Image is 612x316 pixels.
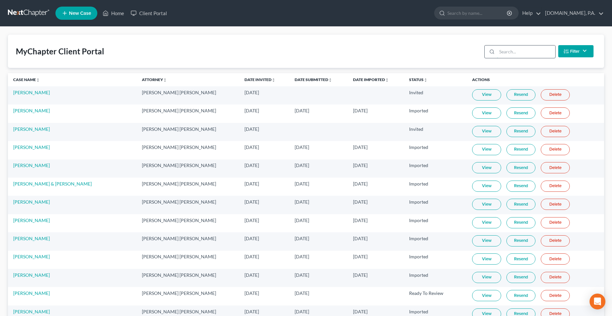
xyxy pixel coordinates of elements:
[447,7,508,19] input: Search by name...
[295,254,309,259] span: [DATE]
[137,196,239,214] td: [PERSON_NAME] [PERSON_NAME]
[13,309,50,314] a: [PERSON_NAME]
[404,104,467,123] td: Imported
[353,77,389,82] a: Date Importedunfold_more
[13,108,50,113] a: [PERSON_NAME]
[472,272,501,283] a: View
[353,309,368,314] span: [DATE]
[506,181,535,192] a: Resend
[13,236,50,241] a: [PERSON_NAME]
[137,214,239,232] td: [PERSON_NAME] [PERSON_NAME]
[472,162,501,173] a: View
[137,269,239,287] td: [PERSON_NAME] [PERSON_NAME]
[295,236,309,241] span: [DATE]
[404,141,467,159] td: Imported
[404,123,467,141] td: Invited
[541,199,570,210] a: Delete
[137,159,239,178] td: [PERSON_NAME] [PERSON_NAME]
[404,251,467,269] td: Imported
[404,214,467,232] td: Imported
[472,126,501,137] a: View
[13,254,50,259] a: [PERSON_NAME]
[142,77,167,82] a: Attorneyunfold_more
[137,86,239,104] td: [PERSON_NAME] [PERSON_NAME]
[13,272,50,278] a: [PERSON_NAME]
[558,45,594,57] button: Filter
[404,232,467,250] td: Imported
[506,162,535,173] a: Resend
[506,144,535,155] a: Resend
[244,290,259,296] span: [DATE]
[506,199,535,210] a: Resend
[244,77,275,82] a: Date Invitedunfold_more
[404,269,467,287] td: Imported
[353,236,368,241] span: [DATE]
[13,77,40,82] a: Case Nameunfold_more
[295,144,309,150] span: [DATE]
[541,272,570,283] a: Delete
[137,251,239,269] td: [PERSON_NAME] [PERSON_NAME]
[295,181,309,187] span: [DATE]
[137,123,239,141] td: [PERSON_NAME] [PERSON_NAME]
[13,290,50,296] a: [PERSON_NAME]
[16,46,104,57] div: MyChapter Client Portal
[13,181,92,187] a: [PERSON_NAME] & [PERSON_NAME]
[472,199,501,210] a: View
[36,78,40,82] i: unfold_more
[385,78,389,82] i: unfold_more
[163,78,167,82] i: unfold_more
[472,290,501,301] a: View
[137,178,239,196] td: [PERSON_NAME] [PERSON_NAME]
[295,77,332,82] a: Date Submittedunfold_more
[541,235,570,246] a: Delete
[295,290,309,296] span: [DATE]
[404,159,467,178] td: Imported
[353,199,368,205] span: [DATE]
[244,309,259,314] span: [DATE]
[404,86,467,104] td: Invited
[99,7,127,19] a: Home
[472,217,501,228] a: View
[244,90,259,95] span: [DATE]
[13,144,50,150] a: [PERSON_NAME]
[13,162,50,168] a: [PERSON_NAME]
[295,217,309,223] span: [DATE]
[353,144,368,150] span: [DATE]
[541,253,570,265] a: Delete
[353,254,368,259] span: [DATE]
[404,287,467,305] td: Ready To Review
[467,73,604,86] th: Actions
[590,294,605,309] div: Open Intercom Messenger
[69,11,91,16] span: New Case
[506,89,535,101] a: Resend
[541,290,570,301] a: Delete
[244,126,259,132] span: [DATE]
[244,181,259,187] span: [DATE]
[295,199,309,205] span: [DATE]
[404,196,467,214] td: Imported
[295,309,309,314] span: [DATE]
[506,253,535,265] a: Resend
[353,217,368,223] span: [DATE]
[244,162,259,168] span: [DATE]
[542,7,604,19] a: [DOMAIN_NAME], P.A.
[424,78,428,82] i: unfold_more
[506,107,535,119] a: Resend
[472,253,501,265] a: View
[506,290,535,301] a: Resend
[13,199,50,205] a: [PERSON_NAME]
[506,235,535,246] a: Resend
[13,90,50,95] a: [PERSON_NAME]
[295,162,309,168] span: [DATE]
[409,77,428,82] a: Statusunfold_more
[541,144,570,155] a: Delete
[472,89,501,101] a: View
[541,217,570,228] a: Delete
[353,162,368,168] span: [DATE]
[244,199,259,205] span: [DATE]
[137,232,239,250] td: [PERSON_NAME] [PERSON_NAME]
[244,254,259,259] span: [DATE]
[506,272,535,283] a: Resend
[472,144,501,155] a: View
[353,272,368,278] span: [DATE]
